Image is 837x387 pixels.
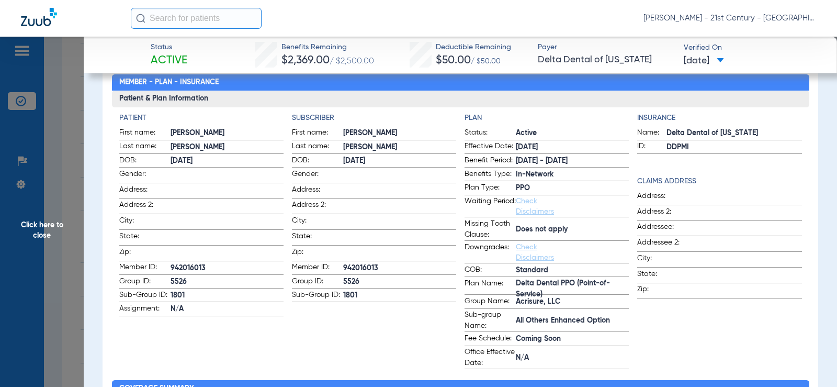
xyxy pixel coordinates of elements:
span: Address: [637,191,688,205]
span: [DATE] [171,156,284,167]
span: 1801 [343,290,456,301]
span: Delta Dental PPO (Point-of-Service) [516,283,629,294]
span: / $50.00 [471,58,501,65]
span: Address 2: [292,200,343,214]
span: 5526 [171,277,284,288]
span: Member ID: [292,262,343,274]
h4: Claims Address [637,176,801,187]
span: [PERSON_NAME] - 21st Century - [GEOGRAPHIC_DATA] [643,13,816,24]
span: Zip: [637,284,688,298]
span: 5526 [343,277,456,288]
span: State: [637,269,688,283]
span: [PERSON_NAME] [343,142,456,153]
span: [PERSON_NAME] [171,128,284,139]
span: In-Network [516,169,629,180]
span: Last name: [292,141,343,153]
span: Missing Tooth Clause: [465,218,516,240]
span: DOB: [292,155,343,168]
span: Address 2: [119,200,171,214]
span: Payer [538,42,674,53]
span: Office Effective Date: [465,347,516,369]
span: City: [292,215,343,229]
span: Member ID: [119,262,171,274]
span: Sub-group Name: [465,309,516,331]
span: [PERSON_NAME] [343,128,456,139]
span: ID: [637,141,666,153]
span: 942016013 [343,263,456,274]
span: DOB: [119,155,171,168]
span: City: [637,253,688,267]
span: First name: [119,127,171,140]
span: Gender: [119,169,171,183]
span: N/A [171,304,284,315]
span: Name: [637,127,666,140]
span: Assignment: [119,303,171,316]
span: City: [119,215,171,229]
h4: Plan [465,113,629,124]
span: Addressee 2: [637,237,688,251]
span: / $2,500.00 [330,57,374,65]
h2: Member - Plan - Insurance [112,74,809,91]
a: Check Disclaimers [516,197,554,215]
h3: Patient & Plan Information [112,91,809,107]
span: Plan Name: [465,278,516,295]
span: Active [516,128,629,139]
span: Effective Date: [465,141,516,153]
span: Sub-Group ID: [292,290,343,302]
span: Zip: [292,247,343,261]
span: PPO [516,183,629,194]
span: Address: [119,184,171,198]
span: Standard [516,265,629,276]
span: Waiting Period: [465,196,516,217]
span: Last name: [119,141,171,153]
span: All Others Enhanced Option [516,315,629,326]
span: Verified On [684,42,820,53]
span: Does not apply [516,224,629,235]
span: Sub-Group ID: [119,290,171,302]
span: Group Name: [465,296,516,308]
span: [DATE] [343,156,456,167]
span: 1801 [171,290,284,301]
span: Zip: [119,247,171,261]
span: Address: [292,184,343,198]
span: DDPMI [666,142,801,153]
span: Benefits Remaining [281,42,374,53]
span: State: [292,231,343,245]
span: Delta Dental of [US_STATE] [538,53,674,67]
span: Deductible Remaining [436,42,511,53]
h4: Subscriber [292,113,456,124]
span: Fee Schedule: [465,333,516,346]
span: N/A [516,352,629,363]
span: [DATE] [684,54,724,68]
span: $2,369.00 [281,55,330,66]
span: Coming Soon [516,334,629,345]
span: $50.00 [436,55,471,66]
span: First name: [292,127,343,140]
span: Group ID: [119,276,171,289]
span: Downgrades: [465,242,516,263]
a: Check Disclaimers [516,244,554,261]
span: Active [151,53,187,68]
h4: Patient [119,113,284,124]
span: Acrisure, LLC [516,296,629,307]
span: Group ID: [292,276,343,289]
input: Search for patients [131,8,262,29]
img: Zuub Logo [21,8,57,26]
span: Address 2: [637,206,688,220]
span: Addressee: [637,222,688,236]
span: [PERSON_NAME] [171,142,284,153]
span: State: [119,231,171,245]
app-breakdown-title: Insurance [637,113,801,124]
span: [DATE] [516,142,629,153]
img: Search Icon [136,14,145,23]
span: 942016013 [171,263,284,274]
span: COB: [465,264,516,277]
span: Benefit Period: [465,155,516,168]
span: Gender: [292,169,343,183]
span: [DATE] - [DATE] [516,156,629,167]
span: Status [151,42,187,53]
